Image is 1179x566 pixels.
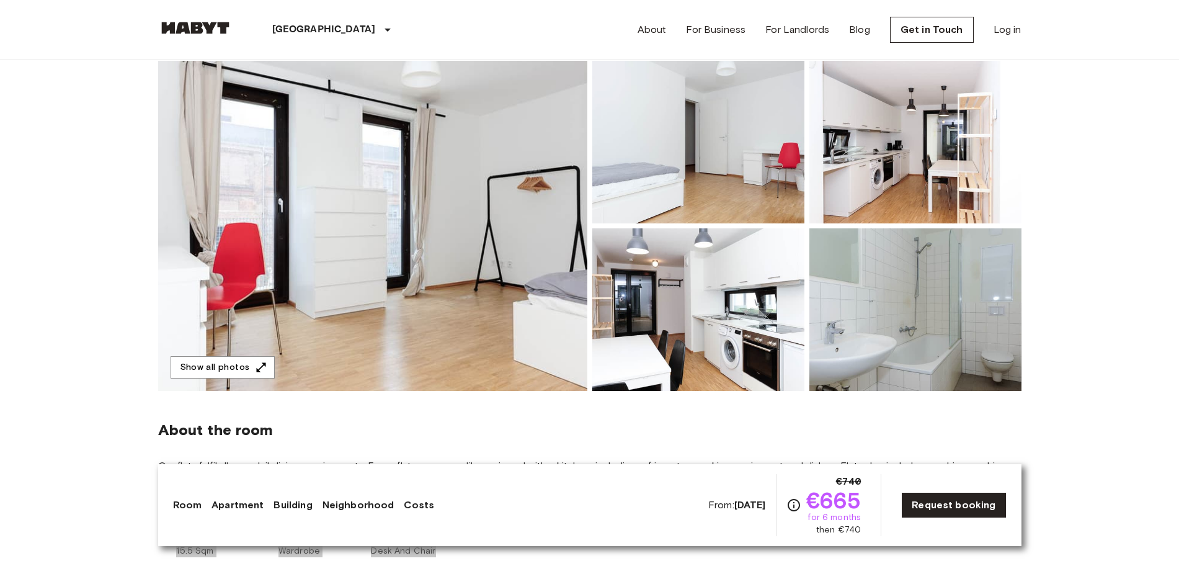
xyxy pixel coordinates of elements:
b: [DATE] [734,499,766,511]
img: Picture of unit DE-03-036-04M [809,61,1021,223]
span: Our flats fulfil all your daily living requirements. Every flat comes readily equipped with a kit... [158,459,1021,500]
a: Request booking [901,492,1006,518]
a: For Business [686,22,745,37]
span: Desk And Chair [371,545,435,557]
span: €740 [836,474,861,489]
img: Habyt [158,22,233,34]
span: for 6 months [808,511,861,524]
a: Building [274,498,312,513]
a: Log in [994,22,1021,37]
span: Wardrobe [278,545,320,557]
a: Neighborhood [323,498,394,513]
a: Blog [849,22,870,37]
a: Costs [404,498,434,513]
a: For Landlords [765,22,829,37]
a: About [638,22,667,37]
img: Picture of unit DE-03-036-04M [592,61,804,223]
img: Picture of unit DE-03-036-04M [592,228,804,391]
a: Apartment [211,498,264,513]
a: Room [173,498,202,513]
span: 15.5 Sqm [176,545,213,557]
span: From: [708,498,766,512]
svg: Check cost overview for full price breakdown. Please note that discounts apply to new joiners onl... [786,498,801,513]
p: [GEOGRAPHIC_DATA] [272,22,376,37]
span: then €740 [816,524,861,536]
img: Marketing picture of unit DE-03-036-04M [158,61,587,391]
span: About the room [158,421,1021,439]
span: €665 [806,489,861,511]
a: Get in Touch [890,17,974,43]
button: Show all photos [171,356,275,379]
img: Picture of unit DE-03-036-04M [809,228,1021,391]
